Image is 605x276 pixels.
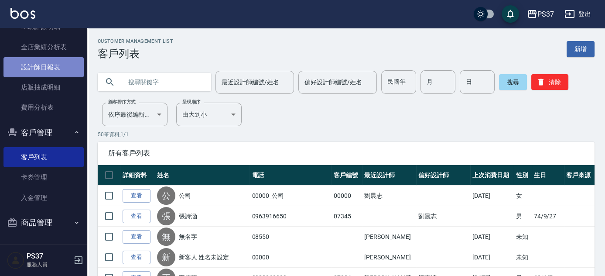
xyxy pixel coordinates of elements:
a: 新客人 姓名未設定 [179,253,229,262]
td: [DATE] [470,227,514,247]
td: 0963916650 [250,206,332,227]
p: 50 筆資料, 1 / 1 [98,131,595,138]
div: 公 [157,186,175,205]
th: 姓名 [155,165,250,186]
a: 入金管理 [3,188,84,208]
h5: PS37 [27,252,71,261]
td: 08550 [250,227,332,247]
td: [PERSON_NAME] [362,247,416,268]
a: 費用分析表 [3,97,84,117]
button: PS37 [523,5,557,23]
button: 搜尋 [499,74,527,90]
td: 未知 [514,247,531,268]
p: 服務人員 [27,261,71,269]
th: 最近設計師 [362,165,416,186]
button: 客戶管理 [3,121,84,144]
th: 生日 [532,165,564,186]
div: 無 [157,228,175,246]
a: 客戶列表 [3,147,84,167]
td: [PERSON_NAME] [362,227,416,247]
div: 新 [157,248,175,266]
td: [DATE] [470,186,514,206]
th: 客戶來源 [564,165,595,186]
label: 呈現順序 [182,99,201,105]
a: 店販抽成明細 [3,77,84,97]
td: 00000 [332,186,362,206]
th: 電話 [250,165,332,186]
a: 公司 [179,191,191,200]
td: 00000_公司 [250,186,332,206]
td: 劉晨志 [416,206,470,227]
button: 商品管理 [3,211,84,234]
td: 07345 [332,206,362,227]
th: 性別 [514,165,531,186]
img: Person [7,252,24,269]
th: 上次消費日期 [470,165,514,186]
td: 未知 [514,227,531,247]
a: 全店業績分析表 [3,37,84,57]
button: 登出 [561,6,595,22]
th: 客戶編號 [332,165,362,186]
a: 查看 [123,210,150,223]
a: 卡券管理 [3,167,84,187]
h2: Customer Management List [98,38,173,44]
a: 查看 [123,189,150,203]
a: 張詩涵 [179,212,197,221]
a: 查看 [123,230,150,244]
span: 所有客戶列表 [108,149,584,158]
a: 設計師日報表 [3,57,84,77]
h3: 客戶列表 [98,48,173,60]
a: 查看 [123,251,150,264]
div: 由大到小 [176,103,242,126]
td: 男 [514,206,531,227]
label: 顧客排序方式 [108,99,136,105]
div: 依序最後編輯時間 [102,103,167,126]
td: [DATE] [470,247,514,268]
td: 74/9/27 [532,206,564,227]
td: 女 [514,186,531,206]
a: 新增 [567,41,595,57]
td: 00000 [250,247,332,268]
td: 劉晨志 [362,186,416,206]
div: PS37 [537,9,554,20]
th: 偏好設計師 [416,165,470,186]
div: 張 [157,207,175,225]
a: 無名字 [179,232,197,241]
button: 清除 [531,74,568,90]
th: 詳細資料 [120,165,155,186]
img: Logo [10,8,35,19]
button: save [502,5,519,23]
input: 搜尋關鍵字 [122,70,204,94]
